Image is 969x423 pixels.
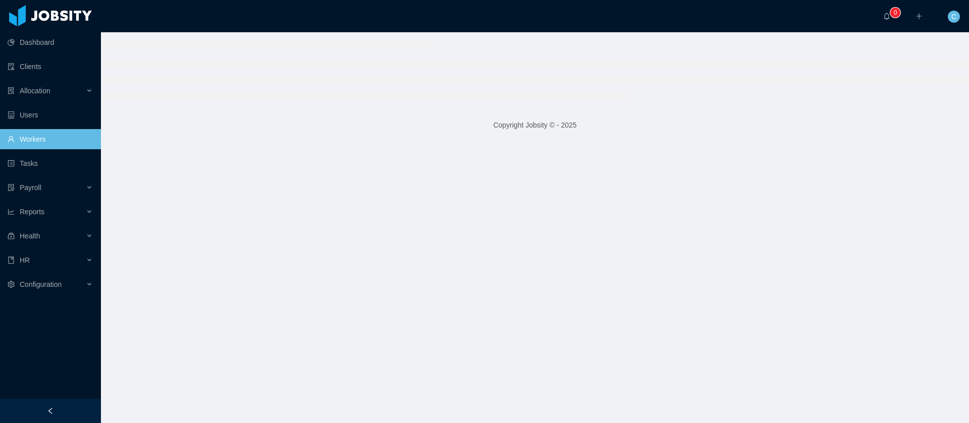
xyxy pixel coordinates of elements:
[890,8,900,18] sup: 0
[8,32,93,52] a: icon: pie-chartDashboard
[916,13,923,20] i: icon: plus
[20,208,44,216] span: Reports
[20,87,50,95] span: Allocation
[8,87,15,94] i: icon: solution
[8,153,93,173] a: icon: profileTasks
[20,184,41,192] span: Payroll
[8,208,15,215] i: icon: line-chart
[8,281,15,288] i: icon: setting
[101,108,969,143] footer: Copyright Jobsity © - 2025
[8,105,93,125] a: icon: robotUsers
[8,232,15,239] i: icon: medicine-box
[8,184,15,191] i: icon: file-protect
[20,232,40,240] span: Health
[883,13,890,20] i: icon: bell
[20,280,62,288] span: Configuration
[951,11,956,23] span: C
[8,56,93,77] a: icon: auditClients
[8,257,15,264] i: icon: book
[8,129,93,149] a: icon: userWorkers
[20,256,30,264] span: HR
